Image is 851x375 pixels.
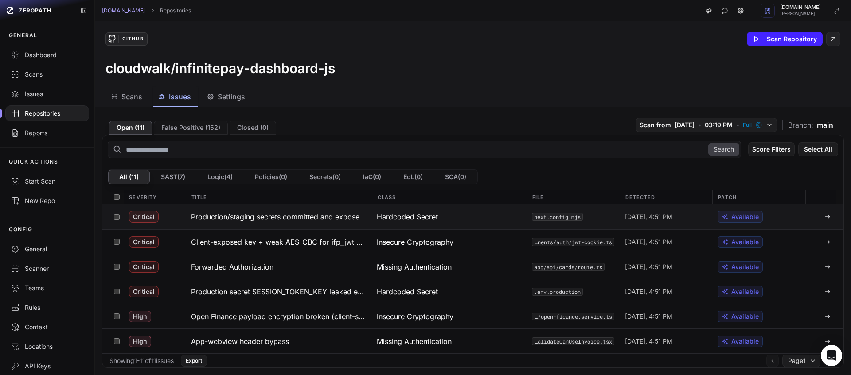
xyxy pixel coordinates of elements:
[731,337,759,346] span: Available
[129,236,159,248] span: Critical
[124,190,186,204] div: Severity
[11,284,84,293] div: Teams
[186,279,372,304] button: Production secret SESSION_TOKEN_KEY leaked enabling token forgery
[154,121,228,135] button: False Positive (152)
[11,51,84,59] div: Dashboard
[780,5,821,10] span: [DOMAIN_NAME]
[11,129,84,137] div: Reports
[11,70,84,79] div: Scans
[298,170,352,184] button: Secrets(0)
[181,355,207,367] button: Export
[102,229,843,254] div: Critical Client-exposed key + weak AES-CBC for ifp_jwt enables token disclosure/forgery Insecure ...
[121,91,142,102] span: Scans
[191,237,367,247] h3: Client-exposed key + weak AES-CBC for ifp_jwt enables token disclosure/forgery
[11,196,84,205] div: New Repo
[377,211,438,222] span: Hardcoded Secret
[743,121,752,129] span: Full
[4,4,73,18] a: ZEROPATH
[186,190,371,204] div: Title
[109,356,174,365] div: Showing 1 - 11 of 11 issues
[102,7,145,14] a: [DOMAIN_NAME]
[102,279,843,304] div: Critical Production secret SESSION_TOKEN_KEY leaked enabling token forgery Hardcoded Secret .env....
[782,355,820,367] button: Page1
[11,90,84,98] div: Issues
[705,121,733,129] span: 03:19 PM
[11,264,84,273] div: Scanner
[129,211,159,223] span: Critical
[817,120,833,130] span: main
[780,12,821,16] span: [PERSON_NAME]
[102,328,843,353] div: High App-webview header bypass Missing Authentication app/server/validateCanUseInvoice.tsx [DATE]...
[625,337,672,346] span: [DATE], 4:51 PM
[108,170,150,184] button: All (11)
[160,7,191,14] a: Repositories
[118,35,147,43] div: GitHub
[186,304,372,328] button: Open Finance payload encryption broken (client-side static key, unauthenticated AES-CBC)
[102,304,843,328] div: High Open Finance payload encryption broken (client-side static key, unauthenticated AES-CBC) Ins...
[129,261,159,273] span: Critical
[186,329,372,353] button: App-webview header bypass
[532,263,605,271] code: app/api/cards/route.ts
[625,312,672,321] span: [DATE], 4:51 PM
[191,336,289,347] h3: App-webview header bypass
[129,286,159,297] span: Critical
[19,7,51,14] span: ZEROPATH
[736,121,739,129] span: •
[230,121,276,135] button: Closed (0)
[109,121,152,135] button: Open (11)
[11,362,84,371] div: API Keys
[218,91,245,102] span: Settings
[788,356,806,365] span: Page 1
[377,336,452,347] span: Missing Authentication
[9,226,32,233] p: CONFIG
[532,213,583,221] code: next.config.mjs
[9,32,37,39] p: GENERAL
[788,120,813,130] span: Branch:
[625,287,672,296] span: [DATE], 4:51 PM
[377,237,453,247] span: Insecure Cryptography
[731,287,759,296] span: Available
[191,311,367,322] h3: Open Finance payload encryption broken (client-side static key, unauthenticated AES-CBC)
[102,254,843,279] div: Critical Forwarded Authorization Missing Authentication app/api/cards/route.ts [DATE], 4:51 PM Av...
[196,170,244,184] button: Logic(4)
[698,121,701,129] span: •
[527,190,620,204] div: File
[377,262,452,272] span: Missing Authentication
[532,312,614,320] button: app/components/open-finance/open-ficance.service.ts
[675,121,695,129] span: [DATE]
[129,336,151,347] span: High
[821,345,842,366] div: Open Intercom Messenger
[434,170,477,184] button: SCA(0)
[352,170,392,184] button: IaC(0)
[191,286,367,297] h3: Production secret SESSION_TOKEN_KEY leaked enabling token forgery
[392,170,434,184] button: EoL(0)
[150,170,196,184] button: SAST(7)
[186,254,372,279] button: Forwarded Authorization
[244,170,298,184] button: Policies(0)
[625,212,672,221] span: [DATE], 4:51 PM
[731,212,759,221] span: Available
[532,238,614,246] button: app/components/auth/jwt-cookie.ts
[798,142,838,156] button: Select All
[186,204,372,229] button: Production/staging secrets committed and exposed to client
[532,337,614,345] button: app/server/validateCanUseInvoice.tsx
[102,204,843,229] div: Critical Production/staging secrets committed and exposed to client Hardcoded Secret next.config....
[129,311,151,322] span: High
[636,118,777,132] button: Scan from [DATE] • 03:19 PM • Full
[712,190,805,204] div: Patch
[169,91,191,102] span: Issues
[747,32,823,46] button: Scan Repository
[620,190,713,204] div: Detected
[11,303,84,312] div: Rules
[731,238,759,246] span: Available
[731,262,759,271] span: Available
[640,121,671,129] span: Scan from
[11,323,84,332] div: Context
[186,230,372,254] button: Client-exposed key + weak AES-CBC for ifp_jwt enables token disclosure/forgery
[11,342,84,351] div: Locations
[377,311,453,322] span: Insecure Cryptography
[625,238,672,246] span: [DATE], 4:51 PM
[532,288,583,296] code: .env.production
